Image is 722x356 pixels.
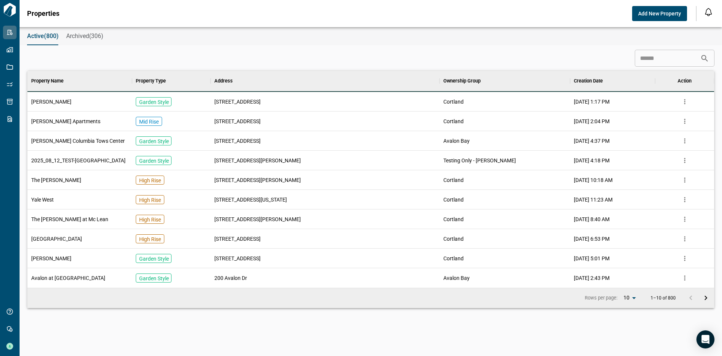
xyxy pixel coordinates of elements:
[570,70,655,92] div: Creation Date
[31,215,108,223] span: The [PERSON_NAME] at Mc Lean
[31,98,71,105] span: [PERSON_NAME]
[139,157,169,165] p: Garden Style
[443,98,464,105] span: Cortland
[679,96,690,107] button: more
[443,118,464,125] span: Cortland
[678,70,692,92] div: Action
[585,295,617,301] p: Rows per page:
[31,137,125,145] span: [PERSON_NAME] Columbia Tows Center
[440,70,570,92] div: Ownership Group
[214,196,287,203] span: [STREET_ADDRESS][US_STATE]
[679,116,690,127] button: more
[574,98,610,105] span: [DATE] 1:17 PM
[211,70,440,92] div: Address
[679,174,690,186] button: more
[214,274,247,282] span: 200 Avalon Dr
[702,6,714,18] button: Open notification feed
[214,215,301,223] span: [STREET_ADDRESS][PERSON_NAME]
[698,290,713,306] button: Go to next page
[679,194,690,205] button: more
[443,70,481,92] div: Ownership Group
[27,32,59,40] span: Active(800)
[139,98,169,106] p: Garden Style
[679,272,690,284] button: more
[443,215,464,223] span: Cortland
[31,196,54,203] span: Yale West
[139,118,159,125] p: Mid Rise
[443,274,470,282] span: Avalon Bay
[139,275,169,282] p: Garden Style
[66,32,103,40] span: Archived(306)
[443,196,464,203] span: Cortland
[574,196,613,203] span: [DATE] 11:23 AM
[136,70,166,92] div: Property Type
[214,98,261,105] span: [STREET_ADDRESS]
[443,176,464,184] span: Cortland
[139,255,169,263] p: Garden Style
[31,118,100,125] span: [PERSON_NAME] Apartments
[620,292,639,303] div: 10
[139,177,161,184] p: High Rise
[651,296,676,301] p: 1–10 of 800
[20,27,722,45] div: base tabs
[214,176,301,184] span: [STREET_ADDRESS][PERSON_NAME]
[214,157,301,164] span: [STREET_ADDRESS][PERSON_NAME]
[443,255,464,262] span: Cortland
[443,235,464,243] span: Cortland
[31,70,64,92] div: Property Name
[132,70,211,92] div: Property Type
[443,157,516,164] span: Testing Only - [PERSON_NAME]
[31,235,82,243] span: [GEOGRAPHIC_DATA]
[27,70,132,92] div: Property Name
[574,118,610,125] span: [DATE] 2:04 PM
[27,10,59,17] span: Properties
[31,157,126,164] span: 2025_08_12_TEST-[GEOGRAPHIC_DATA]
[574,255,610,262] span: [DATE] 5:01 PM
[214,255,261,262] span: [STREET_ADDRESS]
[31,274,105,282] span: Avalon at [GEOGRAPHIC_DATA]
[139,216,161,223] p: High Rise
[31,176,81,184] span: The [PERSON_NAME]
[574,176,613,184] span: [DATE] 10:18 AM
[679,155,690,166] button: more
[139,235,161,243] p: High Rise
[574,215,610,223] span: [DATE] 8:40 AM
[655,70,714,92] div: Action
[574,70,603,92] div: Creation Date
[139,138,169,145] p: Garden Style
[679,214,690,225] button: more
[214,235,261,243] span: [STREET_ADDRESS]
[214,137,261,145] span: [STREET_ADDRESS]
[574,235,610,243] span: [DATE] 6:53 PM
[696,330,714,348] div: Open Intercom Messenger
[638,10,681,17] span: Add New Property
[574,274,610,282] span: [DATE] 2:43 PM
[31,255,71,262] span: [PERSON_NAME]
[214,118,261,125] span: [STREET_ADDRESS]
[443,137,470,145] span: Avalon Bay
[574,157,610,164] span: [DATE] 4:18 PM
[632,6,687,21] button: Add New Property
[574,137,610,145] span: [DATE] 4:37 PM
[679,233,690,244] button: more
[139,196,161,204] p: High Rise
[679,135,690,147] button: more
[679,253,690,264] button: more
[214,70,233,92] div: Address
